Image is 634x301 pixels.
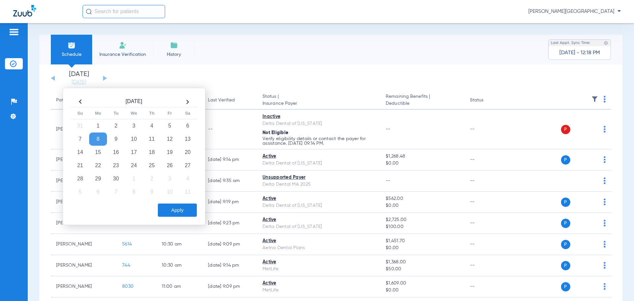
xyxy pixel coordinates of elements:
div: Delta Dental of [US_STATE] [263,120,375,127]
img: group-dot-blue.svg [604,283,606,290]
img: group-dot-blue.svg [604,126,606,132]
span: $2,725.00 [386,216,459,223]
span: $0.00 [386,202,459,209]
span: P [561,240,570,249]
img: Schedule [68,41,76,49]
span: [DATE] - 12:18 PM [559,50,600,56]
img: group-dot-blue.svg [604,156,606,163]
button: Apply [158,204,197,217]
td: [DATE] 9:35 AM [203,170,257,192]
span: $0.00 [386,160,459,167]
img: group-dot-blue.svg [604,241,606,247]
span: $100.00 [386,223,459,230]
td: 10:30 AM [157,255,203,276]
td: [PERSON_NAME] [51,234,117,255]
td: -- [465,149,509,170]
th: Status [465,91,509,110]
td: [DATE] 9:14 PM [203,255,257,276]
img: group-dot-blue.svg [604,96,606,102]
span: $0.00 [386,287,459,294]
div: Last Verified [208,97,252,104]
td: -- [465,110,509,149]
td: 10:30 AM [157,234,203,255]
span: -- [386,127,391,132]
td: -- [203,110,257,149]
img: Zuub Logo [13,5,36,17]
div: Delta Dental of [US_STATE] [263,223,375,230]
div: Last Verified [208,97,235,104]
img: group-dot-blue.svg [604,262,606,269]
span: Not Eligible [263,131,288,135]
td: [PERSON_NAME] [51,276,117,297]
span: $1,609.00 [386,280,459,287]
span: P [561,155,570,165]
div: Active [263,216,375,223]
li: [DATE] [59,71,99,86]
span: $562.00 [386,195,459,202]
th: [DATE] [89,96,179,107]
th: Status | [257,91,380,110]
img: group-dot-blue.svg [604,220,606,226]
td: -- [465,234,509,255]
span: [PERSON_NAME][GEOGRAPHIC_DATA] [528,8,621,15]
span: $50.00 [386,266,459,273]
span: P [561,261,570,270]
span: P [561,282,570,291]
td: [PERSON_NAME] [51,255,117,276]
div: Active [263,195,375,202]
span: History [158,51,190,58]
div: Patient Name [56,97,85,104]
img: Search Icon [86,9,92,15]
td: [DATE] 9:09 PM [203,234,257,255]
div: Inactive [263,113,375,120]
span: 5614 [122,242,132,246]
div: Active [263,280,375,287]
input: Search for patients [83,5,165,18]
img: group-dot-blue.svg [604,177,606,184]
span: $0.00 [386,245,459,251]
img: group-dot-blue.svg [604,199,606,205]
div: MetLife [263,287,375,294]
span: Deductible [386,100,459,107]
div: Aetna Dental Plans [263,245,375,251]
img: filter.svg [591,96,598,102]
td: -- [465,213,509,234]
td: -- [465,170,509,192]
td: -- [465,276,509,297]
th: Remaining Benefits | [380,91,464,110]
span: Last Appt. Sync Time: [551,40,590,46]
div: Delta Dental of [US_STATE] [263,160,375,167]
td: -- [465,192,509,213]
div: MetLife [263,266,375,273]
div: Active [263,259,375,266]
span: Insurance Verification [97,51,148,58]
span: P [561,219,570,228]
span: -- [386,178,391,183]
div: Active [263,238,375,245]
span: $1,268.48 [386,153,459,160]
span: P [561,125,570,134]
span: P [561,198,570,207]
div: Delta Dental of [US_STATE] [263,202,375,209]
td: 11:00 AM [157,276,203,297]
span: $1,451.70 [386,238,459,245]
td: -- [465,255,509,276]
img: Manual Insurance Verification [119,41,127,49]
p: Verify eligibility details or contact the payer for assistance. [DATE] 09:14 PM. [263,136,375,146]
td: [DATE] 9:09 PM [203,276,257,297]
span: Insurance Payer [263,100,375,107]
td: [DATE] 9:23 PM [203,213,257,234]
img: hamburger-icon [9,28,19,36]
span: Schedule [56,51,87,58]
td: [DATE] 9:14 PM [203,149,257,170]
span: 744 [122,263,130,268]
div: Active [263,153,375,160]
div: Unsupported Payer [263,174,375,181]
span: 8030 [122,284,133,289]
img: History [170,41,178,49]
div: Patient Name [56,97,112,104]
a: [DATE] [59,79,99,86]
div: Delta Dental MA 2025 [263,181,375,188]
span: $1,368.00 [386,259,459,266]
td: [DATE] 9:19 PM [203,192,257,213]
